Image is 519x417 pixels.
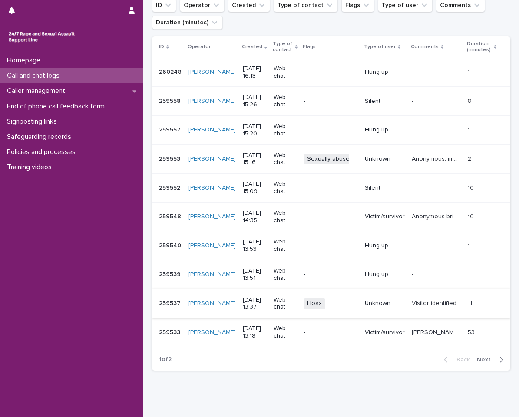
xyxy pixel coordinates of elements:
[3,148,83,156] p: Policies and processes
[274,152,297,167] p: Web chat
[274,181,297,195] p: Web chat
[304,126,358,134] p: -
[152,16,223,30] button: Duration (minutes)
[303,42,316,52] p: Flags
[437,356,473,364] button: Back
[274,296,297,311] p: Web chat
[152,115,510,144] tr: 259557259557 [PERSON_NAME] [DATE] 15:20Web chat-Hung up-- 11
[152,87,510,116] tr: 259558259558 [PERSON_NAME] [DATE] 15:26Web chat-Silent-- 88
[365,184,405,192] p: Silent
[188,42,211,52] p: Operator
[412,125,415,134] p: -
[188,242,236,250] a: [PERSON_NAME]
[3,102,112,111] p: End of phone call feedback form
[273,39,292,55] p: Type of contact
[159,269,182,278] p: 259539
[304,298,325,309] span: Hoax
[412,96,415,105] p: -
[243,65,267,80] p: [DATE] 16:13
[365,300,405,307] p: Unknown
[468,154,473,163] p: 2
[159,240,183,250] p: 259540
[412,154,463,163] p: Anonymous, immediately after I informed them I couldn't offer the full 45 minutes they responded ...
[159,67,183,76] p: 260248
[468,125,472,134] p: 1
[243,296,267,311] p: [DATE] 13:37
[304,184,358,192] p: -
[411,42,439,52] p: Comments
[274,123,297,138] p: Web chat
[412,211,463,220] p: Anonymous briefly discussed their experience of CSA, perpetrated by their father. Visitor, then d...
[159,96,182,105] p: 259558
[152,349,179,370] p: 1 of 2
[152,202,510,231] tr: 259548259548 [PERSON_NAME] [DATE] 14:35Web chat-Victim/survivorAnonymous briefly discussed their ...
[468,327,476,336] p: 53
[188,69,236,76] a: [PERSON_NAME]
[477,357,496,363] span: Next
[365,242,405,250] p: Hung up
[152,318,510,347] tr: 259533259533 [PERSON_NAME] [DATE] 13:18Web chat-Victim/survivor[PERSON_NAME] discussed briefly th...
[188,213,236,220] a: [PERSON_NAME]
[274,238,297,253] p: Web chat
[243,267,267,282] p: [DATE] 13:51
[188,271,236,278] a: [PERSON_NAME]
[412,298,463,307] p: Visitor identified themselves as a victim of rape, before then disclosing that they were joking. ...
[304,271,358,278] p: -
[468,67,472,76] p: 1
[243,94,267,108] p: [DATE] 15:26
[188,329,236,336] a: [PERSON_NAME]
[467,39,492,55] p: Duration (minutes)
[3,118,64,126] p: Signposting links
[274,325,297,340] p: Web chat
[412,327,463,336] p: Sam discussed briefly their experience with SV perpetrated by their dad. Sam also discussed thoug...
[159,154,182,163] p: 259553
[274,94,297,108] p: Web chat
[159,125,182,134] p: 259557
[159,183,182,192] p: 259552
[7,28,76,46] img: rhQMoQhaT3yELyF149Cw
[412,67,415,76] p: -
[364,42,396,52] p: Type of user
[468,211,476,220] p: 10
[3,133,78,141] p: Safeguarding records
[242,42,262,52] p: Created
[3,72,66,80] p: Call and chat logs
[243,181,267,195] p: [DATE] 15:09
[3,163,59,171] p: Training videos
[468,298,474,307] p: 11
[304,154,353,164] span: Sexually abuse
[365,329,405,336] p: Victim/survivor
[473,356,510,364] button: Next
[188,126,236,134] a: [PERSON_NAME]
[243,238,267,253] p: [DATE] 13:53
[188,98,236,105] a: [PERSON_NAME]
[152,231,510,260] tr: 259540259540 [PERSON_NAME] [DATE] 13:53Web chat-Hung up-- 11
[152,260,510,289] tr: 259539259539 [PERSON_NAME] [DATE] 13:51Web chat-Hung up-- 11
[274,267,297,282] p: Web chat
[304,98,358,105] p: -
[468,269,472,278] p: 1
[243,123,267,138] p: [DATE] 15:20
[365,126,405,134] p: Hung up
[243,210,267,224] p: [DATE] 14:35
[468,183,476,192] p: 10
[365,69,405,76] p: Hung up
[412,269,415,278] p: -
[304,69,358,76] p: -
[152,289,510,318] tr: 259537259537 [PERSON_NAME] [DATE] 13:37Web chatHoaxUnknownVisitor identified themselves as a vict...
[274,65,297,80] p: Web chat
[468,240,472,250] p: 1
[412,240,415,250] p: -
[304,213,358,220] p: -
[188,184,236,192] a: [PERSON_NAME]
[451,357,470,363] span: Back
[412,183,415,192] p: -
[243,152,267,167] p: [DATE] 15:16
[365,98,405,105] p: Silent
[152,58,510,87] tr: 260248260248 [PERSON_NAME] [DATE] 16:13Web chat-Hung up-- 11
[152,144,510,174] tr: 259553259553 [PERSON_NAME] [DATE] 15:16Web chatSexually abuseUnknownAnonymous, immediately after ...
[159,327,182,336] p: 259533
[468,96,473,105] p: 8
[243,325,267,340] p: [DATE] 13:18
[159,42,164,52] p: ID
